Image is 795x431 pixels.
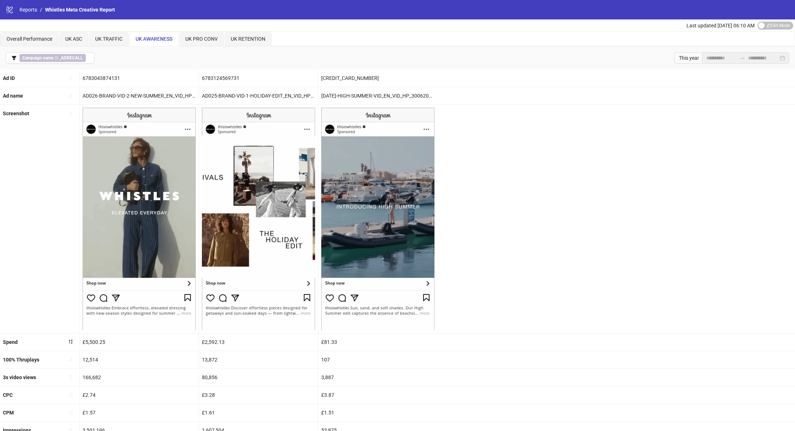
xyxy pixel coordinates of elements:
span: sort-descending [68,339,73,344]
span: sort-ascending [68,93,73,98]
div: £1.61 [199,404,318,421]
div: 107 [318,351,437,368]
span: swap-right [739,55,745,61]
div: AD025-BRAND-VID-1-HOLIDAY-EDIT_EN_VID_HP_24042025_F_CC_SC1_USP11_BRAND-VID [199,87,318,104]
span: Whistles Meta Creative Report [45,7,115,13]
b: 100% Thruplays [3,357,39,363]
div: £2,592.13 [199,333,318,351]
img: Screenshot 6783043874131 [83,108,196,330]
button: Campaign name ∋ _ADRECALL [6,52,94,64]
div: 6783043874131 [80,69,199,87]
b: Campaign name [22,55,53,60]
div: £2.74 [80,386,199,404]
span: sort-ascending [68,410,73,415]
div: 80,856 [199,369,318,386]
span: Overall Performance [6,36,52,42]
div: £1.57 [80,404,199,421]
div: [CREDIT_CARD_NUMBER] [318,69,437,87]
b: Ad name [3,93,23,99]
b: Screenshot [3,111,29,116]
div: £3.87 [318,386,437,404]
span: UK RETENTION [231,36,265,42]
b: CPM [3,410,14,416]
b: Ad ID [3,75,15,81]
span: sort-ascending [68,374,73,380]
span: sort-ascending [68,392,73,397]
span: UK ASC [65,36,82,42]
div: 166,682 [80,369,199,386]
b: CPC [3,392,13,398]
b: 3s video views [3,374,36,380]
span: sort-ascending [68,76,73,81]
div: This year [674,52,702,64]
a: Reports [18,6,39,14]
span: sort-ascending [68,111,73,116]
div: 12,514 [80,351,199,368]
b: _ADRECALL [59,55,83,60]
span: ∋ [19,54,86,62]
div: [DATE]-HIGH-SUMMER-VID_EN_VID_HP_30062025_F_NSE_SC1_USP8_BRAND-VID [318,87,437,104]
span: Last updated [DATE] 06:10 AM [686,23,755,28]
span: filter [12,55,17,60]
span: UK AWARENESS [136,36,172,42]
span: UK PRO CONV [185,36,218,42]
b: Spend [3,339,18,345]
div: 6783124569731 [199,69,318,87]
span: to [739,55,745,61]
img: Screenshot 6865742782931 [321,108,434,330]
div: AD026-BRAND-VID-2-NEW-SUMMER_EN_VID_HP_24042025_F_CC_SC1_USP11_BRAND-VID [80,87,199,104]
div: 3,887 [318,369,437,386]
li: / [40,6,42,14]
img: Screenshot 6783124569731 [202,108,315,330]
span: sort-ascending [68,357,73,362]
div: £81.33 [318,333,437,351]
div: £5,500.25 [80,333,199,351]
div: £3.28 [199,386,318,404]
span: UK TRAFFIC [95,36,123,42]
div: £1.51 [318,404,437,421]
div: 13,872 [199,351,318,368]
